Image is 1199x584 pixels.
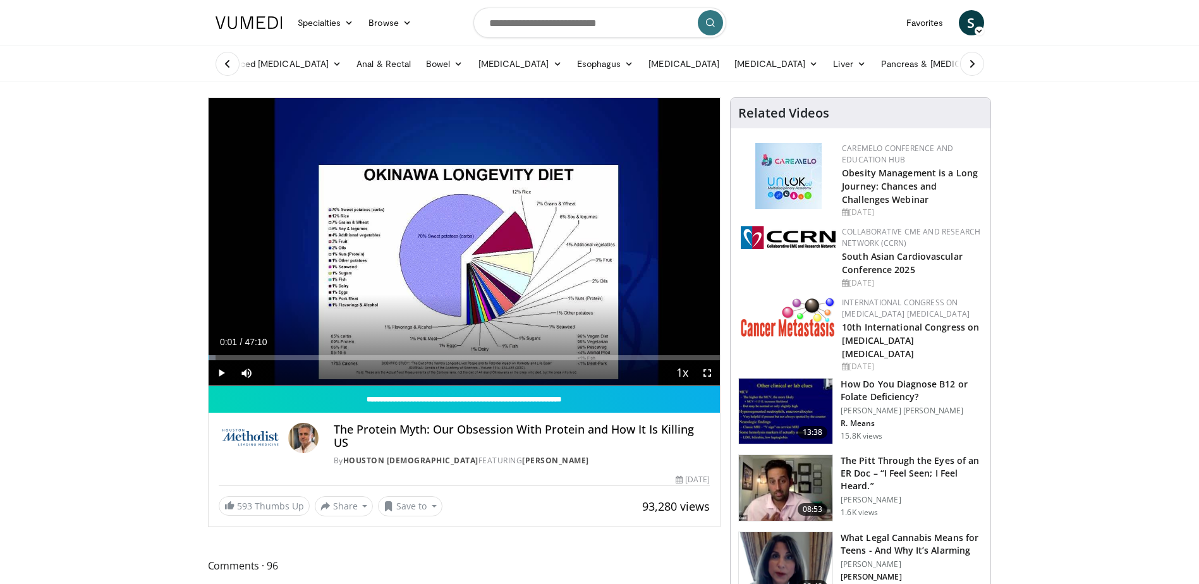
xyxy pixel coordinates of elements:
[315,496,374,516] button: Share
[695,360,720,386] button: Fullscreen
[873,51,1021,76] a: Pancreas & [MEDICAL_DATA]
[842,167,978,205] a: Obesity Management is a Long Journey: Chances and Challenges Webinar
[237,500,252,512] span: 593
[798,426,828,439] span: 13:38
[349,51,418,76] a: Anal & Rectal
[669,360,695,386] button: Playback Rate
[378,496,442,516] button: Save to
[842,250,963,276] a: South Asian Cardiovascular Conference 2025
[842,297,970,319] a: International Congress on [MEDICAL_DATA] [MEDICAL_DATA]
[755,143,822,209] img: 45df64a9-a6de-482c-8a90-ada250f7980c.png.150x105_q85_autocrop_double_scale_upscale_version-0.2.jpg
[842,277,980,289] div: [DATE]
[738,378,983,445] a: 13:38 How Do You Diagnose B12 or Folate Deficiency? [PERSON_NAME] [PERSON_NAME] R. Means 15.8K views
[741,226,836,249] img: a04ee3ba-8487-4636-b0fb-5e8d268f3737.png.150x105_q85_autocrop_double_scale_upscale_version-0.2.png
[841,431,882,441] p: 15.8K views
[334,423,710,450] h4: The Protein Myth: Our Obsession With Protein and How It Is Killing US
[741,297,836,337] img: 6ff8bc22-9509-4454-a4f8-ac79dd3b8976.png.150x105_q85_autocrop_double_scale_upscale_version-0.2.png
[841,495,983,505] p: [PERSON_NAME]
[216,16,283,29] img: VuMedi Logo
[209,355,721,360] div: Progress Bar
[899,10,951,35] a: Favorites
[418,51,470,76] a: Bowel
[290,10,362,35] a: Specialties
[738,454,983,521] a: 08:53 The Pitt Through the Eyes of an ER Doc – “I Feel Seen; I Feel Heard.” [PERSON_NAME] 1.6K views
[841,418,983,429] p: R. Means
[798,503,828,516] span: 08:53
[361,10,419,35] a: Browse
[842,226,980,248] a: Collaborative CME and Research Network (CCRN)
[727,51,825,76] a: [MEDICAL_DATA]
[676,474,710,485] div: [DATE]
[219,423,283,453] img: Houston Methodist
[841,532,983,557] h3: What Legal Cannabis Means for Teens - And Why It’s Alarming
[739,455,832,521] img: deacb99e-802d-4184-8862-86b5a16472a1.150x105_q85_crop-smart_upscale.jpg
[842,321,979,360] a: 10th International Congress on [MEDICAL_DATA] [MEDICAL_DATA]
[343,455,478,466] a: Houston [DEMOGRAPHIC_DATA]
[841,572,983,582] p: [PERSON_NAME]
[220,337,237,347] span: 0:01
[825,51,873,76] a: Liver
[841,559,983,569] p: [PERSON_NAME]
[739,379,832,444] img: 172d2151-0bab-4046-8dbc-7c25e5ef1d9f.150x105_q85_crop-smart_upscale.jpg
[842,361,980,372] div: [DATE]
[471,51,569,76] a: [MEDICAL_DATA]
[208,51,350,76] a: Advanced [MEDICAL_DATA]
[841,406,983,416] p: [PERSON_NAME] [PERSON_NAME]
[842,143,953,165] a: CaReMeLO Conference and Education Hub
[245,337,267,347] span: 47:10
[841,508,878,518] p: 1.6K views
[959,10,984,35] a: S
[738,106,829,121] h4: Related Videos
[334,455,710,466] div: By FEATURING
[569,51,642,76] a: Esophagus
[288,423,319,453] img: Avatar
[209,360,234,386] button: Play
[841,454,983,492] h3: The Pitt Through the Eyes of an ER Doc – “I Feel Seen; I Feel Heard.”
[841,378,983,403] h3: How Do You Diagnose B12 or Folate Deficiency?
[208,557,721,574] span: Comments 96
[473,8,726,38] input: Search topics, interventions
[642,499,710,514] span: 93,280 views
[641,51,727,76] a: [MEDICAL_DATA]
[209,98,721,386] video-js: Video Player
[234,360,259,386] button: Mute
[842,207,980,218] div: [DATE]
[219,496,310,516] a: 593 Thumbs Up
[240,337,243,347] span: /
[522,455,589,466] a: [PERSON_NAME]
